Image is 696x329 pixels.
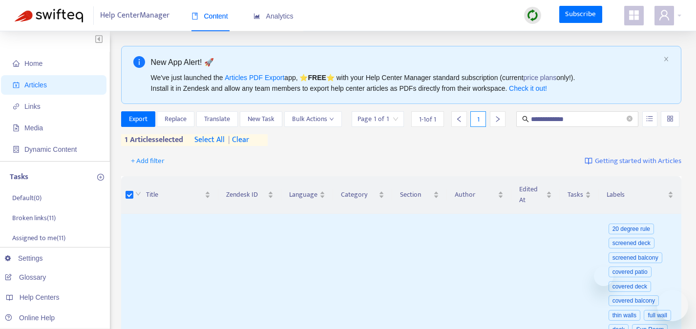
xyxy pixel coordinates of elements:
[146,189,203,200] span: Title
[121,134,184,146] span: 1 articles selected
[24,145,77,153] span: Dynamic Content
[13,124,20,131] span: file-image
[24,124,43,132] span: Media
[151,72,660,94] div: We've just launched the app, ⭐ ⭐️ with your Help Center Manager standard subscription (current on...
[392,176,447,214] th: Section
[646,115,653,122] span: unordered-list
[627,116,633,122] span: close-circle
[15,9,83,22] img: Swifteq
[228,133,230,146] span: |
[527,9,539,21] img: sync.dc5367851b00ba804db3.png
[5,273,46,281] a: Glossary
[13,146,20,153] span: container
[5,314,55,322] a: Online Help
[494,116,501,123] span: right
[657,290,688,321] iframe: Button to launch messaging window
[609,252,662,263] span: screened balcony
[13,82,20,88] span: account-book
[253,13,260,20] span: area-chart
[609,224,654,234] span: 20 degree rule
[124,153,172,169] button: + Add filter
[642,111,657,127] button: unordered-list
[511,176,559,214] th: Edited At
[253,12,294,20] span: Analytics
[13,103,20,110] span: link
[522,116,529,123] span: search
[194,134,225,146] span: select all
[204,114,230,124] span: Translate
[292,114,334,124] span: Bulk Actions
[341,189,377,200] span: Category
[24,103,41,110] span: Links
[218,176,281,214] th: Zendesk ID
[13,60,20,67] span: home
[100,6,169,25] span: Help Center Manager
[329,117,334,122] span: down
[129,114,148,124] span: Export
[248,114,274,124] span: New Task
[308,74,326,82] b: FREE
[524,74,557,82] a: price plans
[138,176,219,214] th: Title
[12,233,65,243] p: Assigned to me ( 11 )
[133,56,145,68] span: info-circle
[226,189,266,200] span: Zendesk ID
[594,267,613,286] iframe: Close message
[12,193,42,203] p: Default ( 0 )
[455,189,496,200] span: Author
[658,9,670,21] span: user
[609,295,659,306] span: covered balcony
[599,176,681,214] th: Labels
[456,116,463,123] span: left
[12,213,56,223] p: Broken links ( 11 )
[607,189,666,200] span: Labels
[509,84,547,92] a: Check it out!
[20,293,60,301] span: Help Centers
[644,310,671,321] span: full wall
[609,310,640,321] span: thin walls
[400,189,431,200] span: Section
[585,153,681,169] a: Getting started with Articles
[628,9,640,21] span: appstore
[225,134,249,146] span: clear
[627,115,633,124] span: close-circle
[470,111,486,127] div: 1
[196,111,238,127] button: Translate
[609,281,651,292] span: covered deck
[284,111,342,127] button: Bulk Actionsdown
[10,171,28,183] p: Tasks
[191,13,198,20] span: book
[585,157,592,165] img: image-link
[609,238,654,248] span: screened deck
[519,184,544,206] span: Edited At
[333,176,392,214] th: Category
[165,114,187,124] span: Replace
[135,191,141,197] span: down
[559,6,602,23] a: Subscribe
[663,56,669,62] button: close
[121,111,155,127] button: Export
[97,174,104,181] span: plus-circle
[419,114,436,124] span: 1 - 1 of 1
[447,176,511,214] th: Author
[240,111,282,127] button: New Task
[157,111,194,127] button: Replace
[24,81,47,89] span: Articles
[131,155,165,167] span: + Add filter
[5,254,43,262] a: Settings
[568,189,583,200] span: Tasks
[595,156,681,167] span: Getting started with Articles
[225,74,284,82] a: Articles PDF Export
[191,12,228,20] span: Content
[151,56,660,68] div: New App Alert! 🚀
[560,176,599,214] th: Tasks
[289,189,317,200] span: Language
[281,176,333,214] th: Language
[24,60,42,67] span: Home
